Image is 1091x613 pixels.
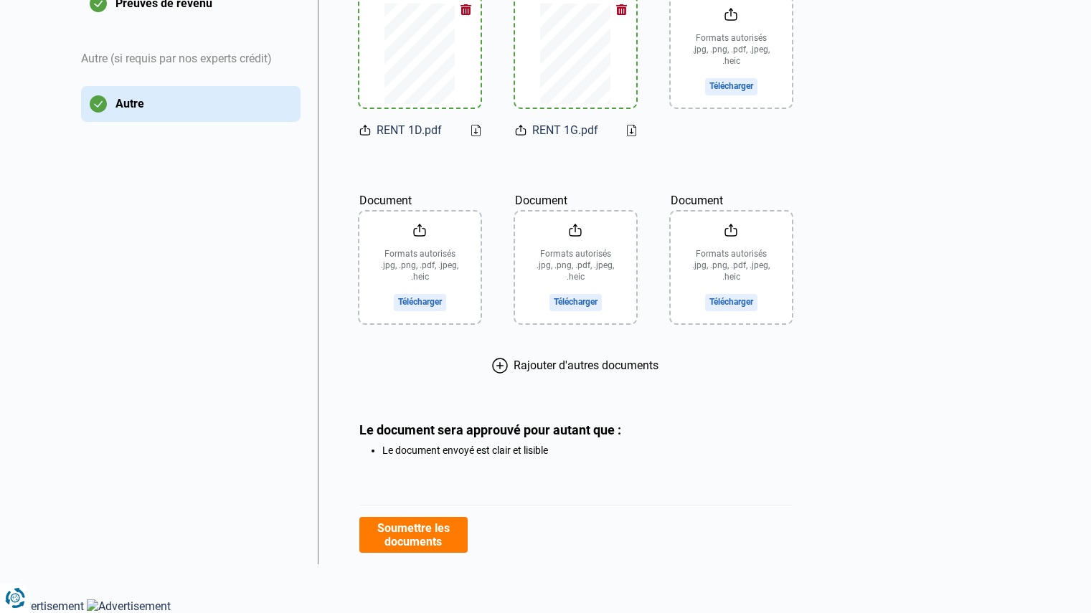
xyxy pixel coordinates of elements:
button: Soumettre les documents [359,517,468,553]
span: RENT 1D.pdf [377,122,442,139]
li: Le document envoyé est clair et lisible [382,445,792,456]
a: Download [471,125,481,136]
a: Download [627,125,636,136]
label: Document [359,174,481,209]
button: Rajouter d'autres documents [359,358,792,374]
span: RENT 1G.pdf [532,122,598,139]
label: Document [515,174,636,209]
span: Rajouter d'autres documents [514,358,658,372]
div: Le document sera approuvé pour autant que : [359,422,792,437]
button: Autre [81,86,301,122]
label: Document [671,174,792,209]
img: Advertisement [87,599,171,613]
div: Autre (si requis par nos experts crédit) [81,33,301,86]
